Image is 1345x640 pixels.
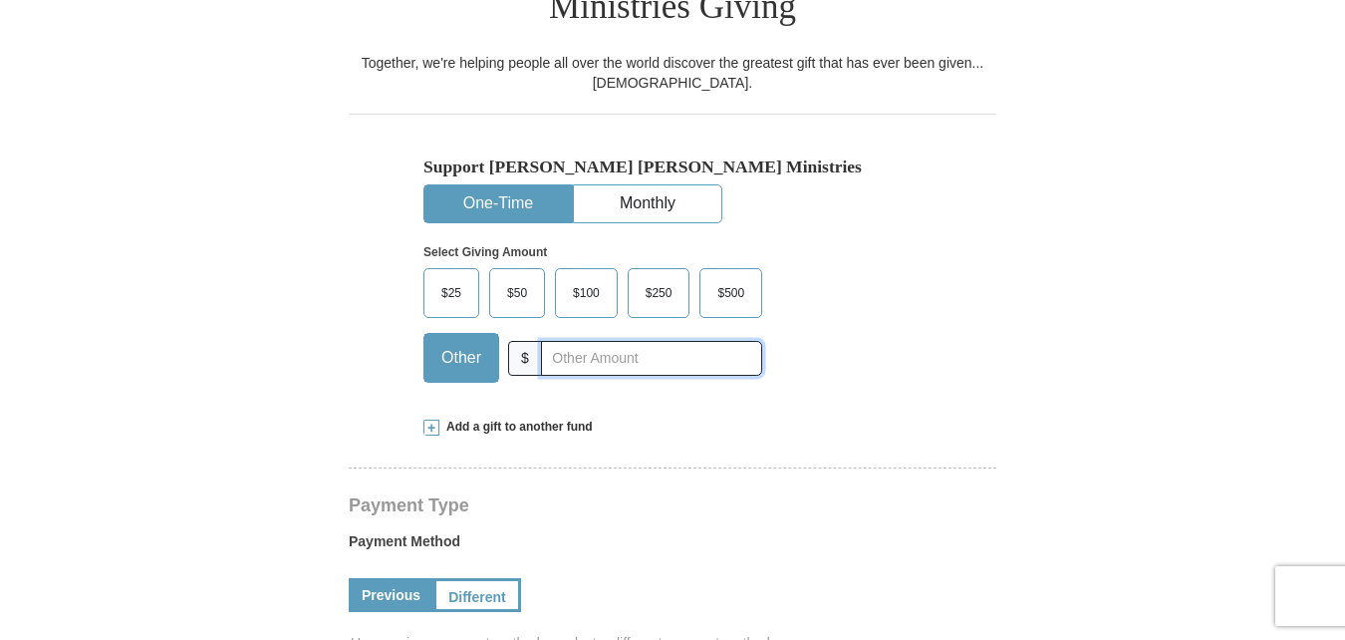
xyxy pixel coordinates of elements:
[424,185,572,222] button: One-Time
[541,341,762,376] input: Other Amount
[574,185,721,222] button: Monthly
[433,578,521,612] a: Different
[349,497,996,513] h4: Payment Type
[563,278,610,308] span: $100
[508,341,542,376] span: $
[349,578,433,612] a: Previous
[636,278,682,308] span: $250
[431,278,471,308] span: $25
[431,343,491,373] span: Other
[349,531,996,561] label: Payment Method
[423,245,547,259] strong: Select Giving Amount
[497,278,537,308] span: $50
[349,53,996,93] div: Together, we're helping people all over the world discover the greatest gift that has ever been g...
[707,278,754,308] span: $500
[423,157,922,177] h5: Support [PERSON_NAME] [PERSON_NAME] Ministries
[439,419,593,436] span: Add a gift to another fund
